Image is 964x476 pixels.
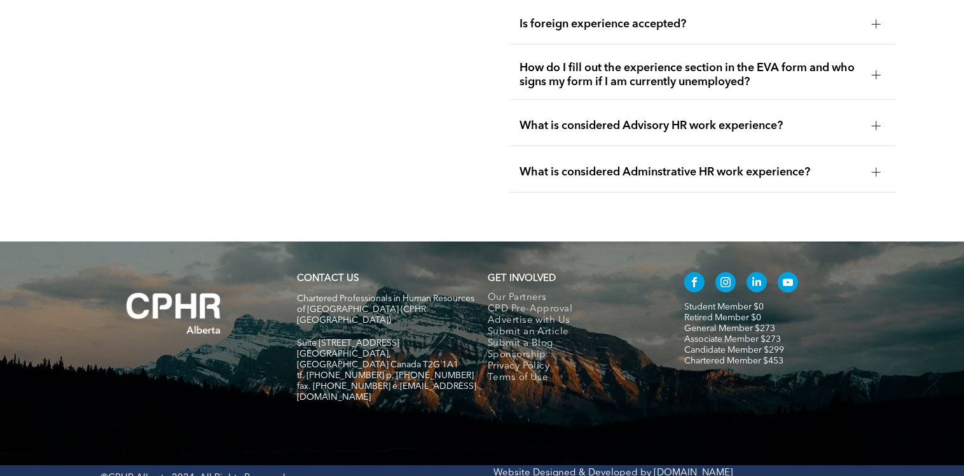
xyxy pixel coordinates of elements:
a: Submit an Article [488,327,658,338]
a: youtube [778,272,798,296]
span: GET INVOLVED [488,274,556,283]
a: Student Member $0 [684,303,764,311]
a: Advertise with Us [488,315,658,327]
a: linkedin [747,272,767,296]
a: Privacy Policy [488,361,658,372]
a: Retired Member $0 [684,313,761,322]
a: facebook [684,272,705,296]
a: Candidate Member $299 [684,346,784,355]
span: Chartered Professionals in Human Resources of [GEOGRAPHIC_DATA] (CPHR [GEOGRAPHIC_DATA]) [297,294,474,325]
a: General Member $273 [684,324,775,333]
a: Submit a Blog [488,338,658,350]
span: Is foreign experience accepted? [520,17,862,31]
span: What is considered Advisory HR work experience? [520,119,862,133]
span: fax. [PHONE_NUMBER] e:[EMAIL_ADDRESS][DOMAIN_NAME] [297,382,476,402]
a: Sponsorship [488,350,658,361]
img: A white background with a few lines on it [100,267,247,360]
a: Our Partners [488,292,658,304]
a: CPD Pre-Approval [488,304,658,315]
span: How do I fill out the experience section in the EVA form and who signs my form if I am currently ... [520,61,862,89]
a: Chartered Member $453 [684,357,783,365]
span: tf. [PHONE_NUMBER] p. [PHONE_NUMBER] [297,371,474,380]
a: CONTACT US [297,274,359,283]
a: Terms of Use [488,372,658,384]
a: instagram [715,272,736,296]
a: Associate Member $273 [684,335,781,344]
span: [GEOGRAPHIC_DATA], [GEOGRAPHIC_DATA] Canada T2G 1A1 [297,350,458,369]
span: What is considered Adminstrative HR work experience? [520,165,862,179]
span: Suite [STREET_ADDRESS] [297,339,399,348]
